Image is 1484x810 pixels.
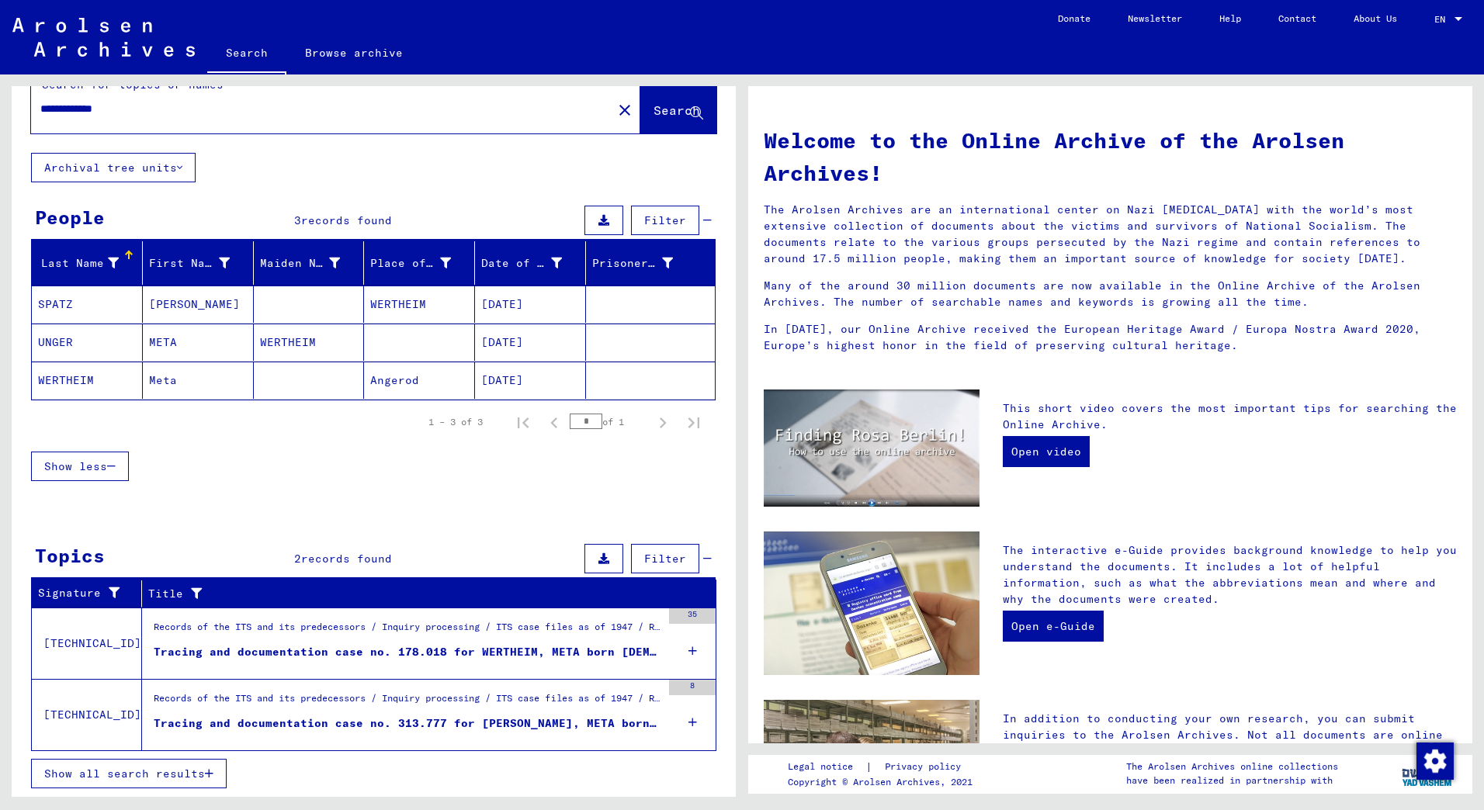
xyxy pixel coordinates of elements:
div: Signature [38,585,122,601]
div: of 1 [570,414,647,429]
button: Show all search results [31,759,227,788]
p: In addition to conducting your own research, you can submit inquiries to the Arolsen Archives. No... [1003,711,1457,776]
div: Signature [38,581,141,606]
mat-cell: [DATE] [475,362,586,399]
a: Browse archive [286,34,421,71]
div: Place of Birth [370,255,451,272]
mat-cell: SPATZ [32,286,143,323]
mat-header-cell: First Name [143,241,254,285]
p: Copyright © Arolsen Archives, 2021 [788,775,980,789]
div: Last Name [38,251,142,275]
p: Many of the around 30 million documents are now available in the Online Archive of the Arolsen Ar... [764,278,1457,310]
div: Maiden Name [260,255,341,272]
div: Last Name [38,255,119,272]
div: Prisoner # [592,255,673,272]
a: Search [207,34,286,74]
div: Maiden Name [260,251,364,275]
p: have been realized in partnership with [1126,774,1338,787]
a: Open video [1003,436,1090,467]
div: Title [148,586,678,602]
img: eguide.jpg [764,531,980,675]
div: First Name [149,255,230,272]
span: records found [301,552,392,566]
mat-header-cell: Maiden Name [254,241,365,285]
button: Last page [678,407,709,438]
span: Search [654,102,700,118]
a: Privacy policy [872,759,980,775]
mat-header-cell: Last Name [32,241,143,285]
button: Previous page [539,407,570,438]
div: First Name [149,251,253,275]
a: Open e-Guide [1003,611,1104,642]
p: In [DATE], our Online Archive received the European Heritage Award / Europa Nostra Award 2020, Eu... [764,321,1457,354]
mat-icon: close [615,101,634,119]
div: 8 [669,680,716,695]
mat-cell: Meta [143,362,254,399]
div: Tracing and documentation case no. 313.777 for [PERSON_NAME], META born [DEMOGRAPHIC_DATA] [154,715,661,732]
mat-cell: [PERSON_NAME] [143,286,254,323]
button: Archival tree units [31,153,196,182]
span: EN [1434,14,1451,25]
div: Records of the ITS and its predecessors / Inquiry processing / ITS case files as of 1947 / Reposi... [154,620,661,642]
div: 35 [669,608,716,624]
div: Date of Birth [481,255,562,272]
div: Tracing and documentation case no. 178.018 for WERTHEIM, META born [DEMOGRAPHIC_DATA] [154,644,661,660]
mat-header-cell: Prisoner # [586,241,715,285]
mat-header-cell: Date of Birth [475,241,586,285]
div: Prisoner # [592,251,696,275]
div: Title [148,581,697,606]
p: The Arolsen Archives are an international center on Nazi [MEDICAL_DATA] with the world’s most ext... [764,202,1457,267]
span: 2 [294,552,301,566]
img: yv_logo.png [1399,754,1457,793]
div: Topics [35,542,105,569]
td: [TECHNICAL_ID] [32,679,142,750]
span: 3 [294,213,301,227]
div: Change consent [1416,742,1453,779]
button: Filter [631,544,699,573]
span: Show less [44,459,107,473]
mat-cell: WERTHEIM [32,362,143,399]
mat-cell: META [143,324,254,361]
button: Show less [31,452,129,481]
h1: Welcome to the Online Archive of the Arolsen Archives! [764,124,1457,189]
mat-cell: WERTHEIM [254,324,365,361]
p: This short video covers the most important tips for searching the Online Archive. [1003,400,1457,433]
mat-cell: [DATE] [475,324,586,361]
td: [TECHNICAL_ID] [32,607,142,679]
div: Records of the ITS and its predecessors / Inquiry processing / ITS case files as of 1947 / Reposi... [154,691,661,713]
div: People [35,203,105,231]
mat-cell: [DATE] [475,286,586,323]
div: Place of Birth [370,251,474,275]
button: Clear [609,94,640,125]
span: Filter [644,552,686,566]
button: Next page [647,407,678,438]
button: Search [640,85,716,133]
span: records found [301,213,392,227]
mat-cell: WERTHEIM [364,286,475,323]
img: Arolsen_neg.svg [12,18,195,57]
div: Date of Birth [481,251,585,275]
span: Filter [644,213,686,227]
mat-cell: Angerod [364,362,475,399]
p: The Arolsen Archives online collections [1126,760,1338,774]
p: The interactive e-Guide provides background knowledge to help you understand the documents. It in... [1003,542,1457,607]
img: Change consent [1416,742,1454,780]
mat-header-cell: Place of Birth [364,241,475,285]
button: First page [508,407,539,438]
div: 1 – 3 of 3 [428,415,483,429]
img: video.jpg [764,389,980,507]
a: Legal notice [788,759,865,775]
span: Show all search results [44,767,205,781]
button: Filter [631,206,699,235]
div: | [788,759,980,775]
mat-cell: UNGER [32,324,143,361]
